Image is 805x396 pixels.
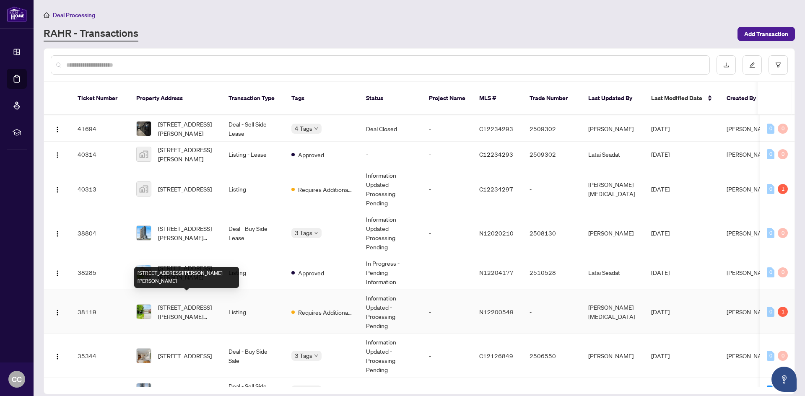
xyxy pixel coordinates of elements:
[51,148,64,161] button: Logo
[222,142,285,167] td: Listing - Lease
[298,185,353,194] span: Requires Additional Docs
[523,82,582,115] th: Trade Number
[479,185,513,193] span: C12234297
[479,387,513,394] span: C12091842
[54,270,61,277] img: Logo
[222,116,285,142] td: Deal - Sell Side Lease
[137,265,151,280] img: thumbnail-img
[137,226,151,240] img: thumbnail-img
[767,184,774,194] div: 0
[12,373,22,385] span: CC
[51,266,64,279] button: Logo
[778,124,788,134] div: 0
[767,267,774,277] div: 0
[53,11,95,19] span: Deal Processing
[359,142,422,167] td: -
[222,290,285,334] td: Listing
[158,303,215,321] span: [STREET_ADDRESS][PERSON_NAME][PERSON_NAME]
[479,269,514,276] span: N12204177
[778,351,788,361] div: 0
[314,354,318,358] span: down
[727,229,772,237] span: [PERSON_NAME]
[51,226,64,240] button: Logo
[771,367,797,392] button: Open asap
[7,6,27,22] img: logo
[158,145,215,163] span: [STREET_ADDRESS][PERSON_NAME]
[222,255,285,290] td: Listing
[769,55,788,75] button: filter
[422,116,473,142] td: -
[137,122,151,136] img: thumbnail-img
[723,62,729,68] span: download
[44,26,138,41] a: RAHR - Transactions
[359,290,422,334] td: Information Updated - Processing Pending
[137,305,151,319] img: thumbnail-img
[298,308,353,317] span: Requires Additional Docs
[749,62,755,68] span: edit
[71,290,130,334] td: 38119
[778,307,788,317] div: 1
[285,82,359,115] th: Tags
[582,255,644,290] td: Latai Seadat
[644,82,720,115] th: Last Modified Date
[582,211,644,255] td: [PERSON_NAME]
[778,228,788,238] div: 0
[130,82,222,115] th: Property Address
[582,82,644,115] th: Last Updated By
[775,62,781,68] span: filter
[727,269,772,276] span: [PERSON_NAME]
[71,142,130,167] td: 40314
[727,185,772,193] span: [PERSON_NAME]
[767,149,774,159] div: 0
[582,290,644,334] td: [PERSON_NAME][MEDICAL_DATA]
[51,182,64,196] button: Logo
[298,150,324,159] span: Approved
[523,142,582,167] td: 2509302
[298,268,324,277] span: Approved
[158,351,212,360] span: [STREET_ADDRESS]
[523,334,582,378] td: 2506550
[651,185,670,193] span: [DATE]
[71,211,130,255] td: 38804
[651,93,702,103] span: Last Modified Date
[422,167,473,211] td: -
[582,334,644,378] td: [PERSON_NAME]
[158,224,215,242] span: [STREET_ADDRESS][PERSON_NAME][PERSON_NAME]
[137,147,151,161] img: thumbnail-img
[767,307,774,317] div: 0
[54,186,61,193] img: Logo
[651,125,670,132] span: [DATE]
[767,351,774,361] div: 0
[158,386,212,395] span: [STREET_ADDRESS]
[222,334,285,378] td: Deal - Buy Side Sale
[54,230,61,237] img: Logo
[158,263,215,282] span: [STREET_ADDRESS][PERSON_NAME]
[54,126,61,133] img: Logo
[737,27,795,41] button: Add Transaction
[422,211,473,255] td: -
[222,82,285,115] th: Transaction Type
[422,334,473,378] td: -
[727,387,772,394] span: [PERSON_NAME]
[359,116,422,142] td: Deal Closed
[778,149,788,159] div: 0
[422,142,473,167] td: -
[727,125,772,132] span: [PERSON_NAME]
[51,122,64,135] button: Logo
[778,184,788,194] div: 1
[71,116,130,142] td: 41694
[523,167,582,211] td: -
[744,27,788,41] span: Add Transaction
[295,124,312,133] span: 4 Tags
[137,182,151,196] img: thumbnail-img
[523,290,582,334] td: -
[359,255,422,290] td: In Progress - Pending Information
[359,167,422,211] td: Information Updated - Processing Pending
[720,82,770,115] th: Created By
[523,211,582,255] td: 2508130
[51,305,64,318] button: Logo
[137,349,151,363] img: thumbnail-img
[295,228,312,238] span: 3 Tags
[295,351,312,360] span: 3 Tags
[651,352,670,360] span: [DATE]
